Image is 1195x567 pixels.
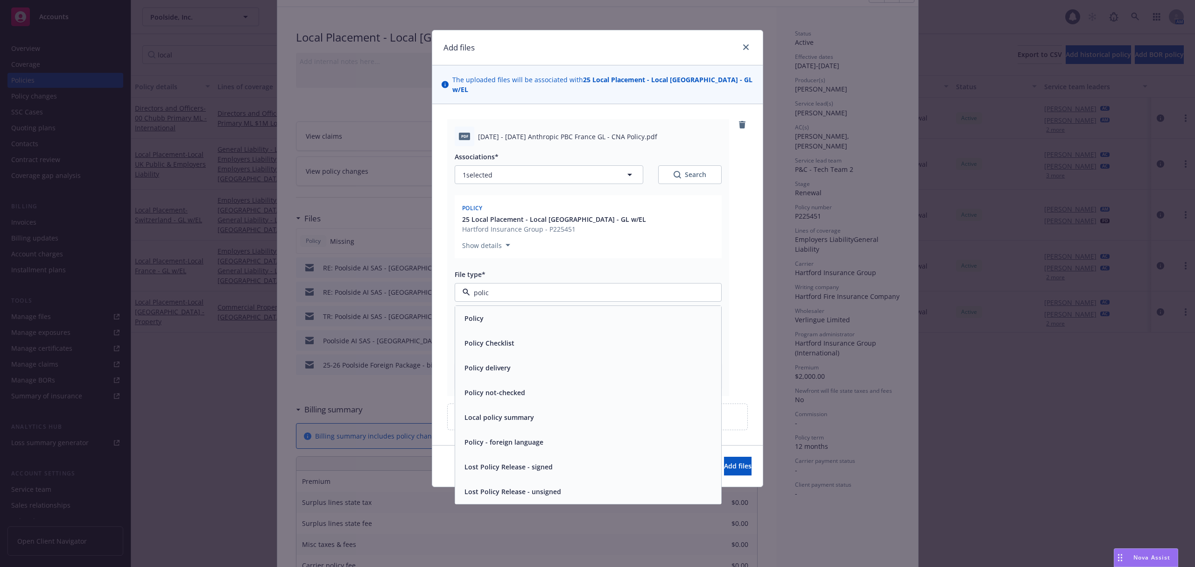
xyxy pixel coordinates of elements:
[464,363,511,373] button: Policy delivery
[1133,553,1170,561] span: Nova Assist
[1114,549,1126,567] div: Drag to move
[455,270,485,279] span: File type*
[464,313,484,323] button: Policy
[464,388,525,397] button: Policy not-checked
[458,240,514,251] button: Show details
[462,224,646,234] span: Hartford Insurance Group - P225451
[1114,548,1178,567] button: Nova Assist
[464,338,514,348] button: Policy Checklist
[470,288,703,298] input: Filter by keyword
